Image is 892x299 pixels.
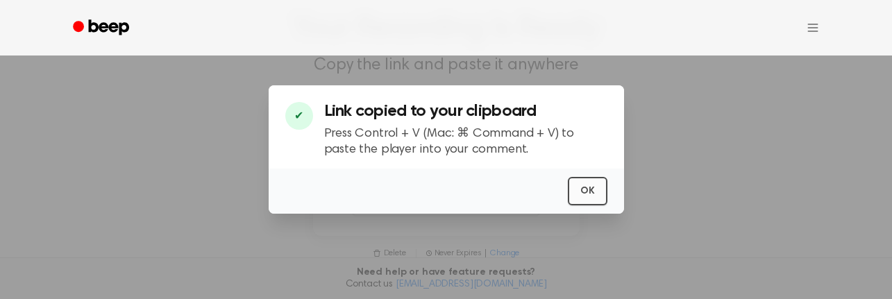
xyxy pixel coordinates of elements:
[63,15,142,42] a: Beep
[285,102,313,130] div: ✔
[568,177,607,205] button: OK
[324,102,607,121] h3: Link copied to your clipboard
[796,11,830,44] button: Open menu
[324,126,607,157] p: Press Control + V (Mac: ⌘ Command + V) to paste the player into your comment.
